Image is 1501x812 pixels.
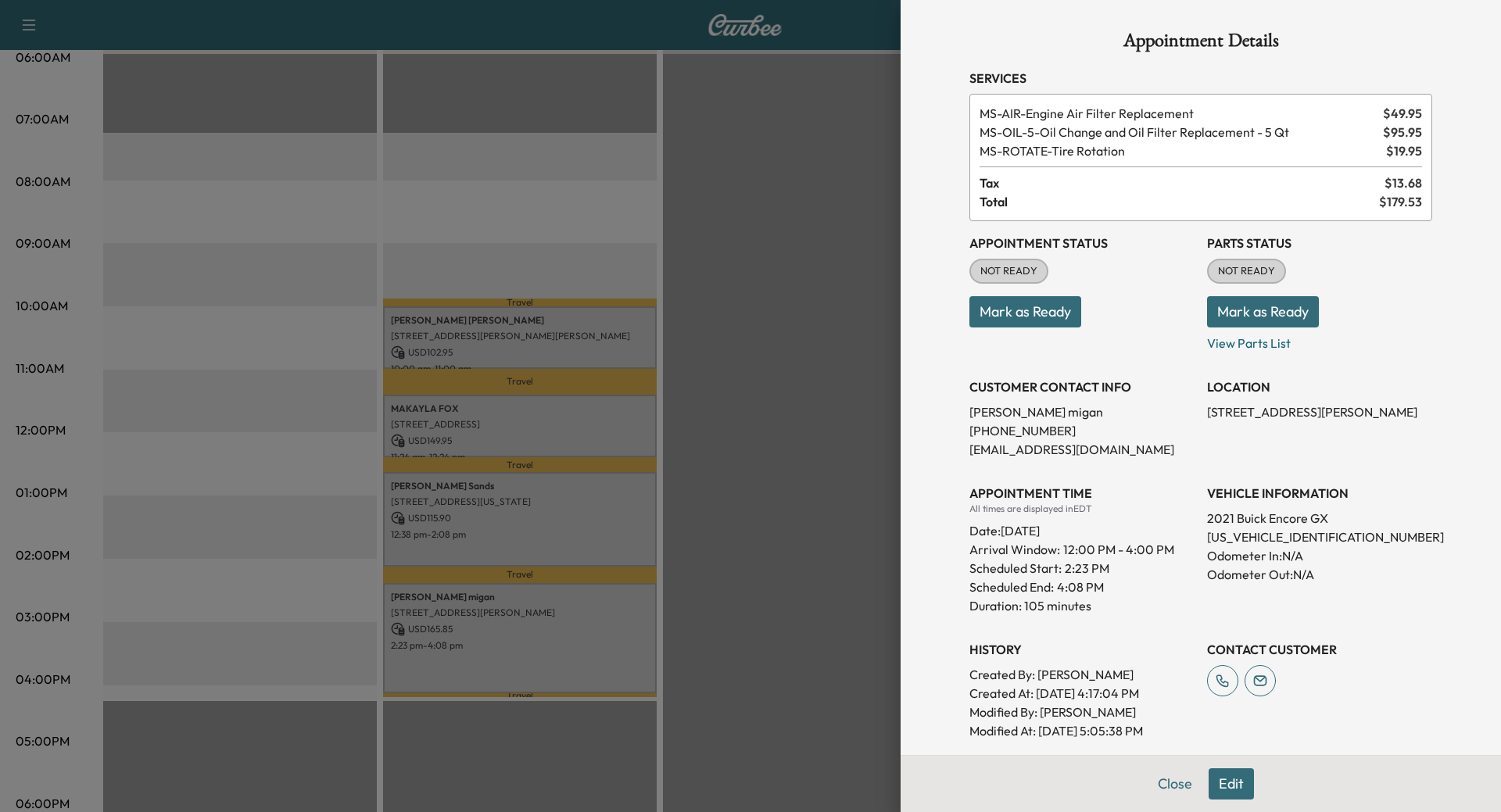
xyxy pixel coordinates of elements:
[980,141,1380,160] span: Tire Rotation
[1207,234,1432,252] h3: Parts Status
[1383,104,1422,123] span: $ 49.95
[969,484,1195,503] h3: APPOINTMENT TIME
[1207,327,1432,352] p: View Parts List
[1209,263,1284,279] span: NOT READY
[1379,192,1422,211] span: $ 179.53
[1057,578,1104,596] p: 4:08 PM
[969,559,1062,578] p: Scheduled Start:
[969,402,1195,421] p: [PERSON_NAME] migan
[980,104,1377,123] span: Engine Air Filter Replacement
[1065,559,1109,578] p: 2:23 PM
[1063,540,1174,559] span: 12:00 PM - 4:00 PM
[1207,640,1432,659] h3: CONTACT CUSTOMER
[969,503,1195,515] div: All times are displayed in EDT
[980,173,1385,192] span: Tax
[969,31,1432,56] h1: Appointment Details
[969,69,1432,88] h3: Services
[969,377,1195,396] h3: CUSTOMER CONTACT INFO
[969,703,1195,721] p: Modified By : [PERSON_NAME]
[1383,123,1422,141] span: $ 95.95
[969,640,1195,659] h3: History
[969,296,1081,327] button: Mark as Ready
[1207,565,1432,584] p: Odometer Out: N/A
[969,578,1054,596] p: Scheduled End:
[969,440,1195,459] p: [EMAIL_ADDRESS][DOMAIN_NAME]
[1148,768,1202,799] button: Close
[969,684,1195,703] p: Created At : [DATE] 4:17:04 PM
[1207,377,1432,396] h3: LOCATION
[980,123,1377,141] span: Oil Change and Oil Filter Replacement - 5 Qt
[1209,768,1254,799] button: Edit
[969,540,1195,559] p: Arrival Window:
[969,721,1195,740] p: Modified At : [DATE] 5:05:38 PM
[1385,173,1422,192] span: $ 13.68
[969,421,1195,440] p: [PHONE_NUMBER]
[980,192,1379,211] span: Total
[1386,141,1422,160] span: $ 19.95
[1207,402,1432,421] p: [STREET_ADDRESS][PERSON_NAME]
[1207,509,1432,528] p: 2021 Buick Encore GX
[1207,484,1432,503] h3: VEHICLE INFORMATION
[1207,528,1432,546] p: [US_VEHICLE_IDENTIFICATION_NUMBER]
[971,263,1047,279] span: NOT READY
[969,596,1195,615] p: Duration: 105 minutes
[1207,546,1432,565] p: Odometer In: N/A
[969,665,1195,684] p: Created By : [PERSON_NAME]
[1207,296,1319,327] button: Mark as Ready
[969,515,1195,540] div: Date: [DATE]
[969,234,1195,252] h3: Appointment Status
